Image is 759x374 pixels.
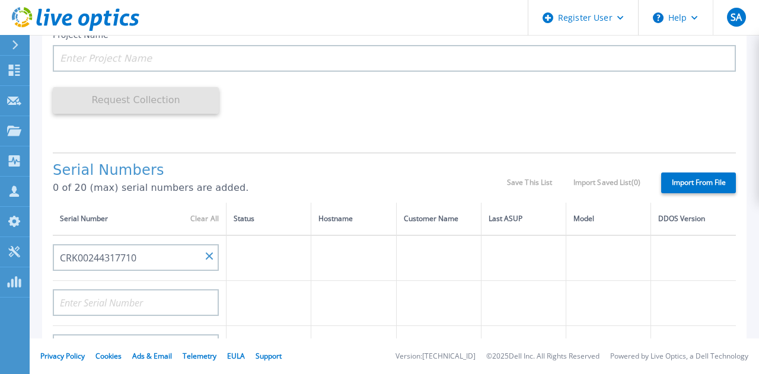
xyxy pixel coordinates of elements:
a: Ads & Email [132,351,172,361]
a: Support [256,351,282,361]
th: Status [227,203,311,235]
div: Serial Number [60,212,219,225]
li: Version: [TECHNICAL_ID] [396,353,476,360]
li: Powered by Live Optics, a Dell Technology [610,353,748,360]
a: EULA [227,351,245,361]
button: Request Collection [53,87,219,114]
input: Enter Serial Number [53,289,219,316]
input: Enter Serial Number [53,244,219,271]
li: © 2025 Dell Inc. All Rights Reserved [486,353,599,360]
th: Hostname [311,203,396,235]
label: Import From File [661,172,736,193]
th: Customer Name [396,203,481,235]
a: Telemetry [183,351,216,361]
label: Project Name [53,31,109,39]
input: Enter Serial Number [53,334,219,361]
th: Last ASUP [481,203,566,235]
a: Privacy Policy [40,351,85,361]
p: 0 of 20 (max) serial numbers are added. [53,183,507,193]
h1: Serial Numbers [53,162,507,179]
a: Cookies [95,351,122,361]
th: Model [566,203,651,235]
span: SA [731,12,742,22]
input: Enter Project Name [53,45,736,72]
th: DDOS Version [651,203,736,235]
